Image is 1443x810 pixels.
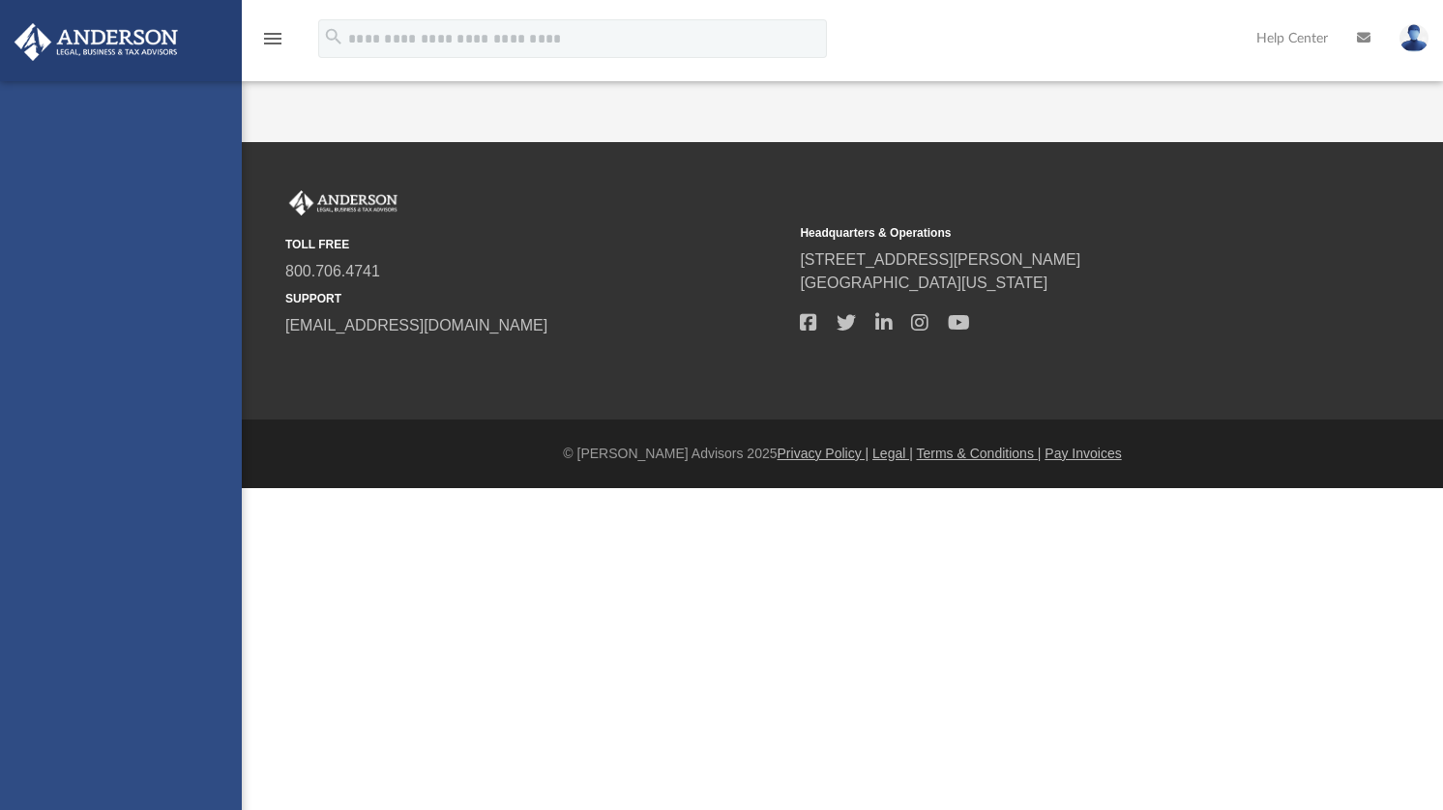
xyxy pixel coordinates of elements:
img: User Pic [1399,24,1428,52]
a: Pay Invoices [1045,446,1121,461]
a: menu [261,37,284,50]
a: Privacy Policy | [778,446,869,461]
a: [STREET_ADDRESS][PERSON_NAME] [800,251,1080,268]
a: Legal | [872,446,913,461]
i: search [323,26,344,47]
img: Anderson Advisors Platinum Portal [285,190,401,216]
small: TOLL FREE [285,236,786,253]
img: Anderson Advisors Platinum Portal [9,23,184,61]
small: SUPPORT [285,290,786,307]
a: [GEOGRAPHIC_DATA][US_STATE] [800,275,1047,291]
a: 800.706.4741 [285,263,380,279]
a: Terms & Conditions | [917,446,1042,461]
div: © [PERSON_NAME] Advisors 2025 [242,444,1443,464]
a: [EMAIL_ADDRESS][DOMAIN_NAME] [285,317,547,333]
i: menu [261,27,284,50]
small: Headquarters & Operations [800,224,1301,242]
